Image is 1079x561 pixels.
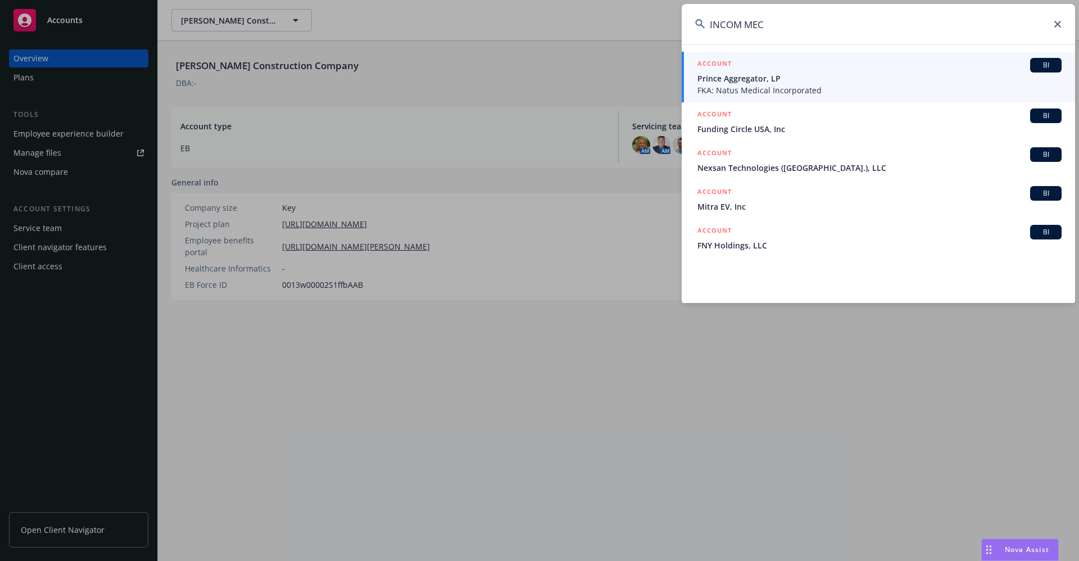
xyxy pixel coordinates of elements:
[697,186,732,200] h5: ACCOUNT
[697,73,1062,84] span: Prince Aggregator, LP
[1035,111,1057,121] span: BI
[697,123,1062,135] span: Funding Circle USA, Inc
[1035,188,1057,198] span: BI
[682,102,1075,141] a: ACCOUNTBIFunding Circle USA, Inc
[682,141,1075,180] a: ACCOUNTBINexsan Technologies ([GEOGRAPHIC_DATA].), LLC
[1035,227,1057,237] span: BI
[682,180,1075,219] a: ACCOUNTBIMitra EV, Inc
[1035,60,1057,70] span: BI
[682,219,1075,257] a: ACCOUNTBIFNY Holdings, LLC
[1005,545,1049,554] span: Nova Assist
[981,539,1059,561] button: Nova Assist
[697,162,1062,174] span: Nexsan Technologies ([GEOGRAPHIC_DATA].), LLC
[1035,150,1057,160] span: BI
[697,108,732,122] h5: ACCOUNT
[682,4,1075,44] input: Search...
[982,539,996,560] div: Drag to move
[697,147,732,161] h5: ACCOUNT
[697,225,732,238] h5: ACCOUNT
[697,239,1062,251] span: FNY Holdings, LLC
[697,84,1062,96] span: FKA: Natus Medical Incorporated
[697,58,732,71] h5: ACCOUNT
[682,52,1075,102] a: ACCOUNTBIPrince Aggregator, LPFKA: Natus Medical Incorporated
[697,201,1062,212] span: Mitra EV, Inc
